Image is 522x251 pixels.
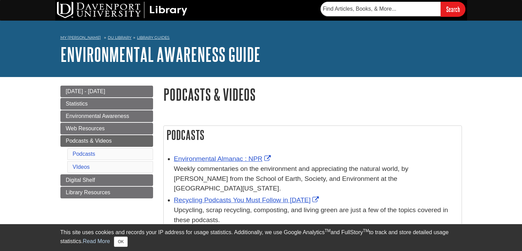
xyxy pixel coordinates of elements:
span: Statistics [66,101,88,107]
span: Library Resources [66,189,111,195]
h1: Podcasts & Videos [163,86,462,103]
button: Close [114,237,127,247]
img: DU Library [57,2,187,18]
a: DU Library [108,35,131,40]
a: VIdeos [73,164,90,170]
a: Statistics [60,98,153,110]
sup: TM [325,228,330,233]
a: Environmental Awareness [60,110,153,122]
input: Find Articles, Books, & More... [321,2,441,16]
a: Environmental Awareness Guide [60,44,260,65]
a: Podcasts & Videos [60,135,153,147]
a: Link opens in new window [174,155,272,162]
a: Library Guides [137,35,170,40]
span: Digital Shelf [66,177,95,183]
a: Digital Shelf [60,174,153,186]
div: This site uses cookies and records your IP address for usage statistics. Additionally, we use Goo... [60,228,462,247]
form: Searches DU Library's articles, books, and more [321,2,465,17]
span: Web Resources [66,125,105,131]
a: [DATE] - [DATE] [60,86,153,97]
a: Link opens in new window [174,196,321,204]
span: Podcasts & Videos [66,138,112,144]
nav: breadcrumb [60,33,462,44]
span: Environmental Awareness [66,113,129,119]
h2: Podcasts [164,126,462,144]
a: Library Resources [60,187,153,198]
div: Weekly commentaries on the environment and appreciating the natural world, by [PERSON_NAME] from ... [174,164,458,194]
sup: TM [363,228,369,233]
a: My [PERSON_NAME] [60,35,101,41]
a: Read More [83,238,110,244]
a: Podcasts [73,151,95,157]
a: Web Resources [60,123,153,134]
span: [DATE] - [DATE] [66,88,105,94]
input: Search [441,2,465,17]
div: Guide Page Menu [60,86,153,198]
div: Upcycling, scrap recycling, composting, and living green are just a few of the topics covered in ... [174,205,458,225]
